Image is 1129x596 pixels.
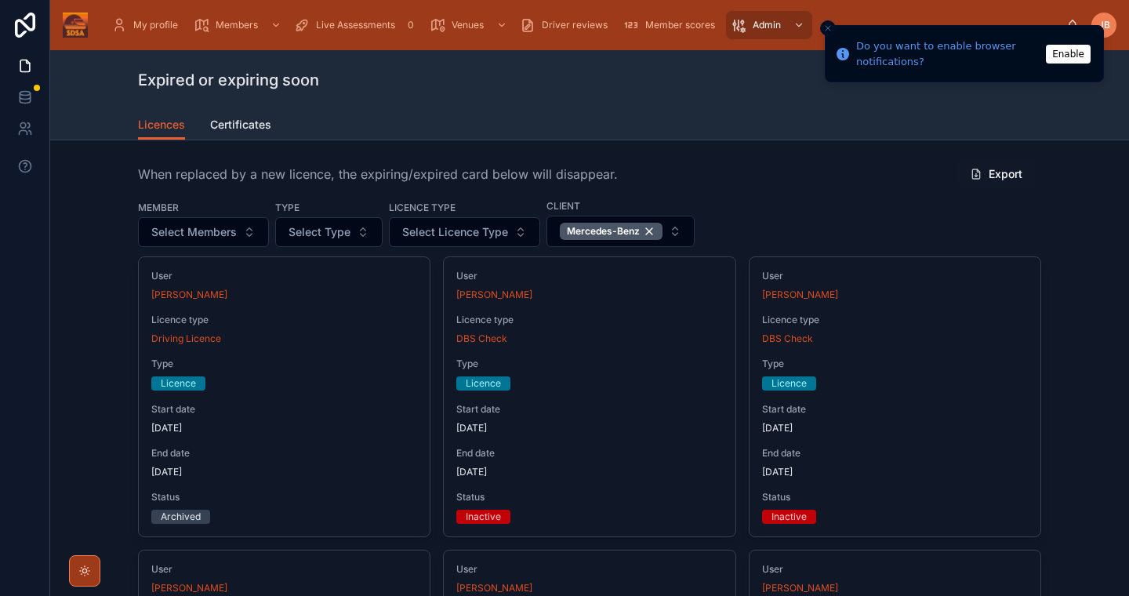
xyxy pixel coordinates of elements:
[216,19,258,31] span: Members
[645,19,715,31] span: Member scores
[546,216,695,247] button: Select Button
[151,224,237,240] span: Select Members
[389,200,456,214] label: Licence type
[515,11,619,39] a: Driver reviews
[289,224,350,240] span: Select Type
[456,466,487,478] p: [DATE]
[63,13,88,38] img: App logo
[151,333,221,345] a: Driving Licence
[151,491,417,503] span: Status
[425,11,515,39] a: Venues
[456,270,722,282] span: User
[762,314,1028,326] span: Licence type
[749,256,1041,537] a: User[PERSON_NAME]Licence typeDBS CheckTypeLicenceStart date[DATE]End date[DATE]StatusInactive
[542,19,608,31] span: Driver reviews
[546,198,580,213] label: Client
[456,491,722,503] span: Status
[771,376,807,391] div: Licence
[138,256,430,537] a: User[PERSON_NAME]Licence typeDriving LicenceTypeLicenceStart date[DATE]End date[DATE]StatusArchived
[762,491,1028,503] span: Status
[289,11,425,39] a: Live Assessments0
[762,403,1028,416] span: Start date
[762,582,838,594] a: [PERSON_NAME]
[762,358,1028,370] span: Type
[161,510,201,524] div: Archived
[316,19,395,31] span: Live Assessments
[151,314,417,326] span: Licence type
[820,20,836,36] button: Close toast
[466,510,501,524] div: Inactive
[138,165,618,184] span: When replaced by a new licence, the expiring/expired card below will disappear.
[452,19,484,31] span: Venues
[456,447,722,460] span: End date
[619,11,726,39] a: Member scores
[762,270,1028,282] span: User
[151,447,417,460] span: End date
[456,422,722,434] span: [DATE]
[762,466,793,478] p: [DATE]
[456,403,722,416] span: Start date
[762,333,813,345] a: DBS Check
[151,466,182,478] p: [DATE]
[753,19,781,31] span: Admin
[456,563,722,576] span: User
[456,582,532,594] a: [PERSON_NAME]
[138,217,269,247] button: Select Button
[726,11,812,39] a: Admin
[151,563,417,576] span: User
[275,200,299,214] label: Type
[856,38,1041,69] div: Do you want to enable browser notifications?
[456,314,722,326] span: Licence type
[210,117,271,133] span: Certificates
[151,289,227,301] a: [PERSON_NAME]
[762,447,1028,460] span: End date
[771,510,807,524] div: Inactive
[138,69,319,91] h1: Expired or expiring soon
[762,422,1028,434] span: [DATE]
[151,422,417,434] span: [DATE]
[100,8,1066,42] div: scrollable content
[138,200,179,214] label: Member
[456,358,722,370] span: Type
[133,19,178,31] span: My profile
[456,289,532,301] a: [PERSON_NAME]
[762,289,838,301] a: [PERSON_NAME]
[389,217,540,247] button: Select Button
[151,358,417,370] span: Type
[275,217,383,247] button: Select Button
[151,582,227,594] a: [PERSON_NAME]
[189,11,289,39] a: Members
[138,111,185,140] a: Licences
[560,223,663,240] button: Unselect 3
[151,270,417,282] span: User
[138,117,185,133] span: Licences
[1046,45,1091,64] button: Enable
[161,376,196,391] div: Licence
[107,11,189,39] a: My profile
[762,563,1028,576] span: User
[443,256,735,537] a: User[PERSON_NAME]Licence typeDBS CheckTypeLicenceStart date[DATE]End date[DATE]StatusInactive
[567,225,640,238] span: Mercedes-Benz
[210,111,271,142] a: Certificates
[151,403,417,416] span: Start date
[401,16,420,35] div: 0
[402,224,508,240] span: Select Licence Type
[456,333,507,345] a: DBS Check
[957,160,1035,188] button: Export
[1098,19,1110,31] span: JB
[466,376,501,391] div: Licence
